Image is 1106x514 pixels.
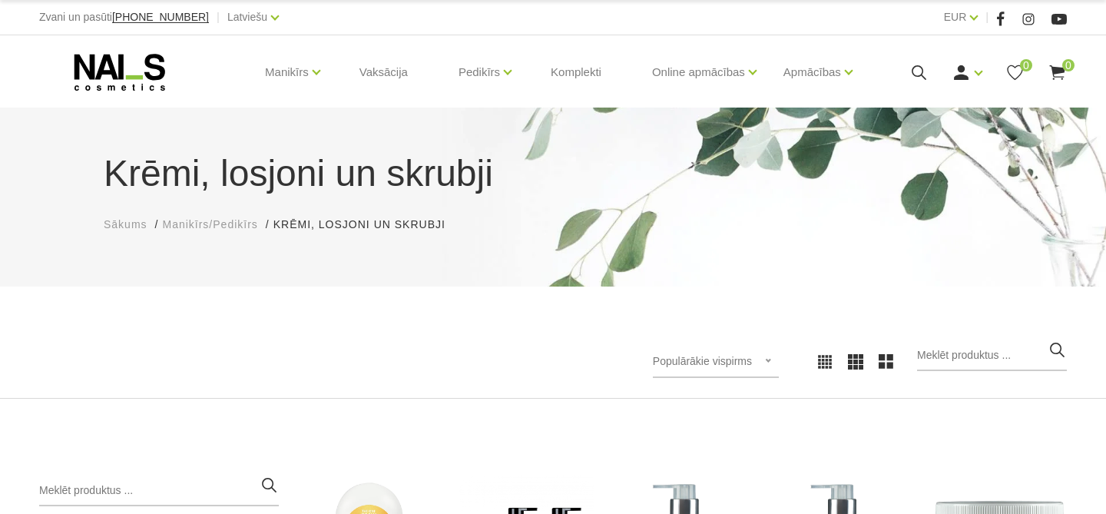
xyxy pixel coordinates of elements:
[347,35,420,109] a: Vaksācija
[112,11,209,23] span: [PHONE_NUMBER]
[39,476,279,506] input: Meklēt produktus ...
[104,217,147,233] a: Sākums
[217,8,220,27] span: |
[104,146,1002,201] h1: Krēmi, losjoni un skrubji
[227,8,267,26] a: Latviešu
[652,41,745,103] a: Online apmācības
[162,218,257,230] span: Manikīrs/Pedikīrs
[1062,59,1075,71] span: 0
[783,41,841,103] a: Apmācības
[112,12,209,23] a: [PHONE_NUMBER]
[265,41,309,103] a: Manikīrs
[459,41,500,103] a: Pedikīrs
[538,35,614,109] a: Komplekti
[39,8,209,27] div: Zvani un pasūti
[162,217,257,233] a: Manikīrs/Pedikīrs
[917,340,1067,371] input: Meklēt produktus ...
[944,8,967,26] a: EUR
[653,355,752,367] span: Populārākie vispirms
[1020,59,1032,71] span: 0
[1005,63,1025,82] a: 0
[104,218,147,230] span: Sākums
[1048,63,1067,82] a: 0
[985,8,988,27] span: |
[273,217,461,233] li: Krēmi, losjoni un skrubji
